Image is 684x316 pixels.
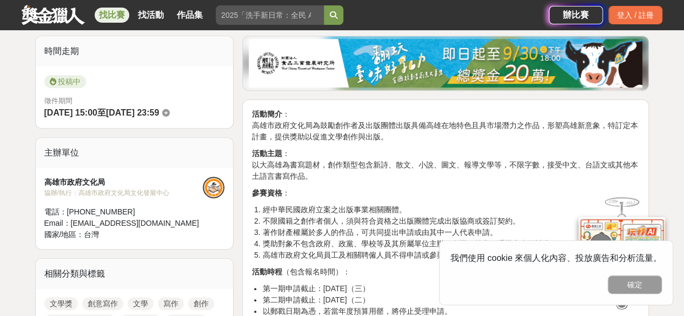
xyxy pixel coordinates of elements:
a: 寫作 [158,297,184,310]
a: 辦比賽 [549,6,603,24]
a: 文學獎 [44,297,78,310]
p: ： [251,187,640,199]
a: 創意寫作 [82,297,123,310]
li: 第二期申請截止：[DATE]（二） [262,294,640,306]
img: d2146d9a-e6f6-4337-9592-8cefde37ba6b.png [579,217,665,289]
div: 相關分類與標籤 [36,259,234,289]
input: 2025「洗手新日常：全民 ALL IN」洗手歌全台徵選 [216,5,324,25]
p: ： 以大高雄為書寫題材，創作類型包含新詩、散文、小說、圖文、報導文學等，不限字數，接受中文、台語文或其他本土語言書寫作品。 [251,148,640,182]
span: 我們使用 cookie 來個人化內容、投放廣告和分析流量。 [450,253,662,263]
strong: 參賽資格 [251,189,282,197]
a: 找比賽 [95,8,129,23]
a: 創作 [188,297,214,310]
strong: 活動主題 [251,149,282,158]
strong: 活動時程 [251,267,282,276]
p: ： 高雄市政府文化局為鼓勵創作者及出版團體出版具備高雄在地特色且具市場潛力之作品，形塑高雄新意象，特訂定本計畫，提供獎助以促進文學創作與出版。 [251,109,640,143]
span: 徵件期間 [44,97,72,105]
li: 不限國籍之創作者個人，須與符合資格之出版團體完成出版協商或簽訂契約。 [262,216,640,227]
li: 獎助對象不包含政府、政黨、學校等及其所屬單位主辦、合辦、策畫、委辦之出版計畫。 [262,238,640,250]
span: 至 [97,108,106,117]
strong: 活動簡介 [251,110,282,118]
span: 國家/地區： [44,230,84,239]
div: 電話： [PHONE_NUMBER] [44,206,203,218]
div: 協辦/執行： 高雄市政府文化局文化發展中心 [44,188,203,198]
a: 文學 [128,297,154,310]
div: Email： [EMAIL_ADDRESS][DOMAIN_NAME] [44,218,203,229]
div: 登入 / 註冊 [608,6,662,24]
p: （包含報名時間）： [251,266,640,278]
span: 台灣 [84,230,99,239]
span: 投稿中 [44,75,86,88]
span: [DATE] 15:00 [44,108,97,117]
span: [DATE] 23:59 [106,108,159,117]
div: 高雄市政府文化局 [44,177,203,188]
a: 找活動 [134,8,168,23]
li: 著作財產權屬於多人的作品，可共同提出申請或由其中一人代表申請。 [262,227,640,238]
div: 主辦單位 [36,138,234,168]
img: 1c81a89c-c1b3-4fd6-9c6e-7d29d79abef5.jpg [249,39,642,88]
li: 高雄市政府文化局員工及相關聘僱人員不得申請或參與作品創作。 [262,250,640,261]
a: 作品集 [172,8,207,23]
button: 確定 [608,275,662,294]
div: 時間走期 [36,36,234,66]
li: 第一期申請截止：[DATE]（三） [262,283,640,294]
li: 經中華民國政府立案之出版事業相關團體。 [262,204,640,216]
